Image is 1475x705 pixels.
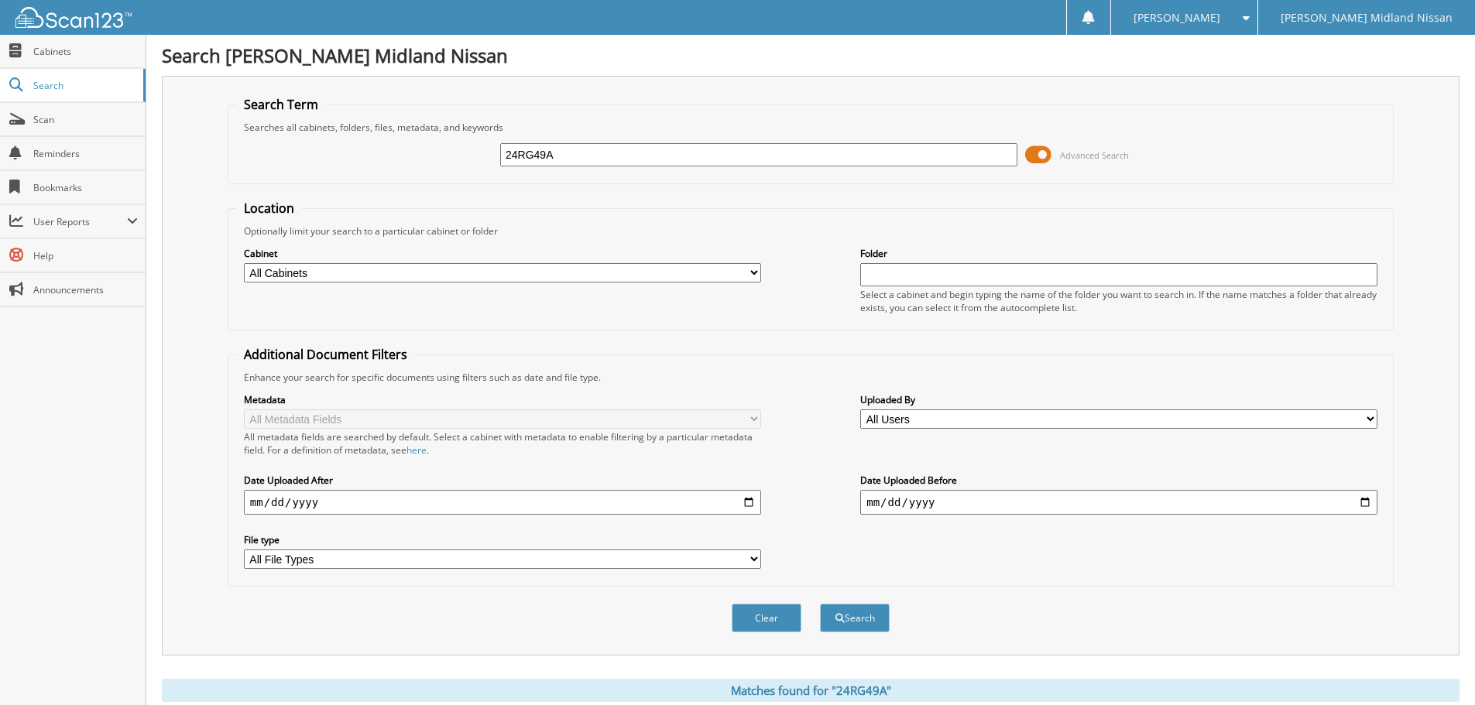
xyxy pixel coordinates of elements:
[236,224,1385,238] div: Optionally limit your search to a particular cabinet or folder
[33,147,138,160] span: Reminders
[162,679,1460,702] div: Matches found for "24RG49A"
[820,604,890,632] button: Search
[244,247,761,260] label: Cabinet
[1060,149,1129,161] span: Advanced Search
[1281,13,1453,22] span: [PERSON_NAME] Midland Nissan
[236,371,1385,384] div: Enhance your search for specific documents using filters such as date and file type.
[236,346,415,363] legend: Additional Document Filters
[236,121,1385,134] div: Searches all cabinets, folders, files, metadata, and keywords
[236,96,326,113] legend: Search Term
[162,43,1460,68] h1: Search [PERSON_NAME] Midland Nissan
[33,181,138,194] span: Bookmarks
[732,604,801,632] button: Clear
[244,474,761,487] label: Date Uploaded After
[236,200,302,217] legend: Location
[244,430,761,457] div: All metadata fields are searched by default. Select a cabinet with metadata to enable filtering b...
[860,247,1377,260] label: Folder
[860,393,1377,406] label: Uploaded By
[33,283,138,296] span: Announcements
[33,45,138,58] span: Cabinets
[33,79,135,92] span: Search
[15,7,132,28] img: scan123-logo-white.svg
[860,490,1377,515] input: end
[1134,13,1220,22] span: [PERSON_NAME]
[860,288,1377,314] div: Select a cabinet and begin typing the name of the folder you want to search in. If the name match...
[244,490,761,515] input: start
[33,215,127,228] span: User Reports
[33,249,138,262] span: Help
[244,393,761,406] label: Metadata
[860,474,1377,487] label: Date Uploaded Before
[244,533,761,546] label: File type
[406,443,427,457] a: here
[33,113,138,126] span: Scan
